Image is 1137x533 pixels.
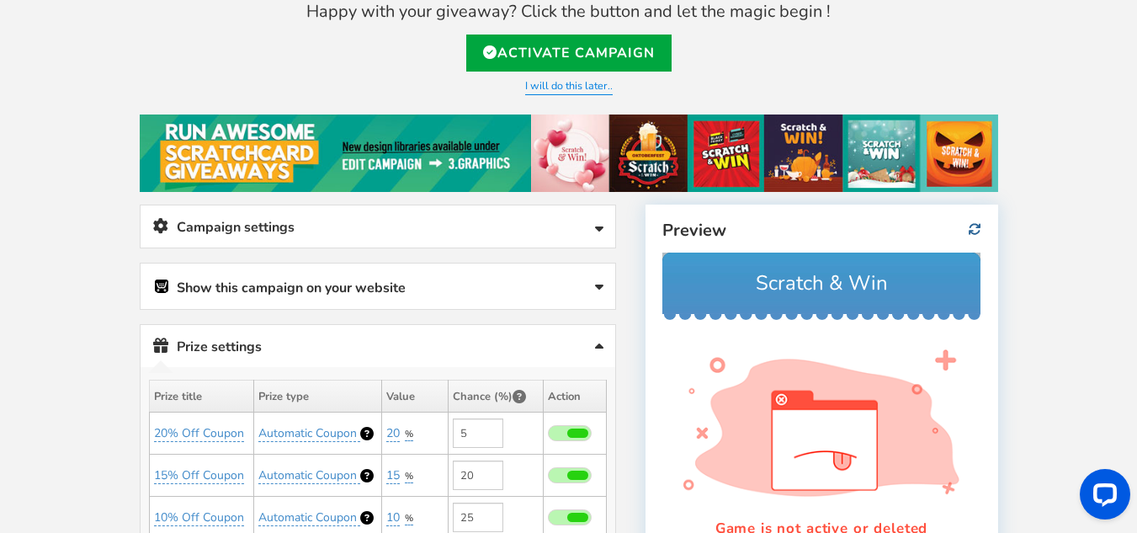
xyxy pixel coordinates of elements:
[21,265,297,286] h3: Game is not active or deleted
[662,221,980,240] h4: Preview
[141,325,615,368] a: Prize settings
[21,97,297,244] img: 404 Error
[405,512,413,525] a: %
[153,276,174,294] i: Ecwid by Lightspeed
[154,467,244,484] a: 15% Off Coupon
[1066,462,1137,533] iframe: LiveChat chat widget
[405,428,413,441] a: %
[258,509,360,526] a: Automatic Coupon
[258,467,360,484] a: Automatic Coupon
[254,381,382,413] th: Prize type
[149,381,254,413] th: Prize title
[448,381,543,413] th: Chance (%)
[11,8,307,52] h4: Scratch & Win
[386,509,400,526] a: 10
[525,78,613,95] a: I will do this later..
[405,470,413,482] span: %
[405,470,413,483] a: %
[466,35,672,72] a: Activate Campaign
[141,264,615,309] a: Show this campaign on your website
[141,205,615,248] a: Campaign settings
[258,425,357,441] span: Automatic Coupon
[258,467,357,483] span: Automatic Coupon
[258,509,357,525] span: Automatic Coupon
[382,381,448,413] th: Value
[154,425,244,442] a: 20% Off Coupon
[386,467,400,484] a: 15
[405,512,413,525] span: %
[140,115,998,192] img: festival-poster-2020.jpg
[154,509,244,526] a: 10% Off Coupon
[93,344,226,357] img: appsmav-footer-credit.png
[543,381,606,413] th: Action
[386,425,400,442] a: 20
[140,3,998,21] h4: Happy with your giveaway? Click the button and let the magic begin !
[258,425,360,442] a: Automatic Coupon
[405,428,413,440] span: %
